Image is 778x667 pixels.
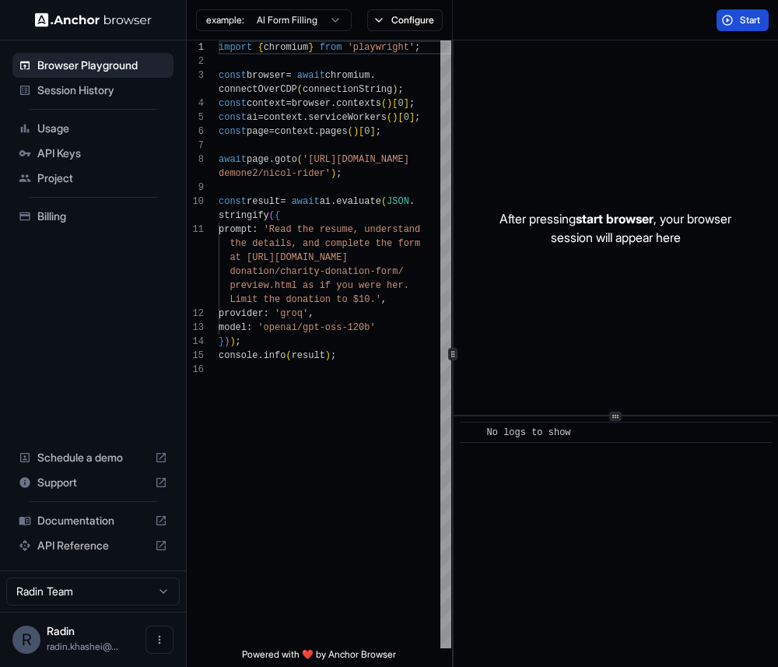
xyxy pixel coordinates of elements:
[370,70,375,81] span: .
[353,126,359,137] span: )
[487,427,571,438] span: No logs to show
[409,98,415,109] span: ;
[37,58,167,73] span: Browser Playground
[236,336,241,347] span: ;
[404,112,409,123] span: 0
[367,9,443,31] button: Configure
[187,40,204,54] div: 1
[320,126,348,137] span: pages
[286,98,291,109] span: =
[247,70,286,81] span: browser
[303,112,308,123] span: .
[219,98,247,109] span: const
[219,210,269,221] span: stringify
[219,42,252,53] span: import
[336,168,342,179] span: ;
[247,322,252,333] span: :
[47,624,75,637] span: Radin
[269,154,275,165] span: .
[247,98,286,109] span: context
[269,210,275,221] span: (
[258,42,263,53] span: {
[292,98,331,109] span: browser
[12,78,173,103] div: Session History
[264,350,286,361] span: info
[12,626,40,654] div: R
[415,42,420,53] span: ;
[37,538,149,553] span: API Reference
[242,648,396,667] span: Powered with ❤️ by Anchor Browser
[336,98,381,109] span: contexts
[387,112,392,123] span: (
[359,126,364,137] span: [
[187,335,204,349] div: 14
[219,224,252,235] span: prompt
[320,196,331,207] span: ai
[275,154,297,165] span: goto
[230,294,380,305] span: Limit the donation to $10.'
[187,223,204,237] div: 11
[230,252,347,263] span: at [URL][DOMAIN_NAME]
[230,266,403,277] span: donation/charity-donation-form/
[286,70,291,81] span: =
[258,112,263,123] span: =
[12,166,173,191] div: Project
[187,111,204,125] div: 5
[219,154,247,165] span: await
[409,112,415,123] span: ]
[252,224,258,235] span: :
[297,84,303,95] span: (
[187,139,204,153] div: 7
[717,9,769,31] button: Start
[381,196,387,207] span: (
[398,84,403,95] span: ;
[415,112,420,123] span: ;
[348,126,353,137] span: (
[331,168,336,179] span: )
[264,42,309,53] span: chromium
[224,336,230,347] span: )
[303,84,392,95] span: connectionString
[187,97,204,111] div: 4
[187,68,204,82] div: 3
[292,350,325,361] span: result
[308,308,314,319] span: ,
[404,98,409,109] span: ]
[280,196,286,207] span: =
[387,98,392,109] span: )
[376,126,381,137] span: ;
[12,508,173,533] div: Documentation
[398,98,403,109] span: 0
[387,196,409,207] span: JSON
[219,126,247,137] span: const
[187,125,204,139] div: 6
[12,445,173,470] div: Schedule a demo
[219,70,247,81] span: const
[264,224,421,235] span: 'Read the resume, understand
[37,450,149,465] span: Schedule a demo
[219,308,264,319] span: provider
[499,209,731,247] p: After pressing , your browser session will appear here
[275,308,308,319] span: 'groq'
[219,350,258,361] span: console
[392,112,398,123] span: )
[275,210,280,221] span: {
[264,308,269,319] span: :
[187,54,204,68] div: 2
[230,336,235,347] span: )
[258,322,375,333] span: 'openai/gpt-oss-120b'
[348,42,415,53] span: 'playwright'
[35,12,152,27] img: Anchor Logo
[247,126,269,137] span: page
[37,209,167,224] span: Billing
[219,196,247,207] span: const
[219,84,297,95] span: connectOverCDP
[286,350,291,361] span: (
[398,112,403,123] span: [
[187,181,204,195] div: 9
[187,195,204,209] div: 10
[206,14,244,26] span: example:
[187,307,204,321] div: 12
[740,14,762,26] span: Start
[336,196,381,207] span: evaluate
